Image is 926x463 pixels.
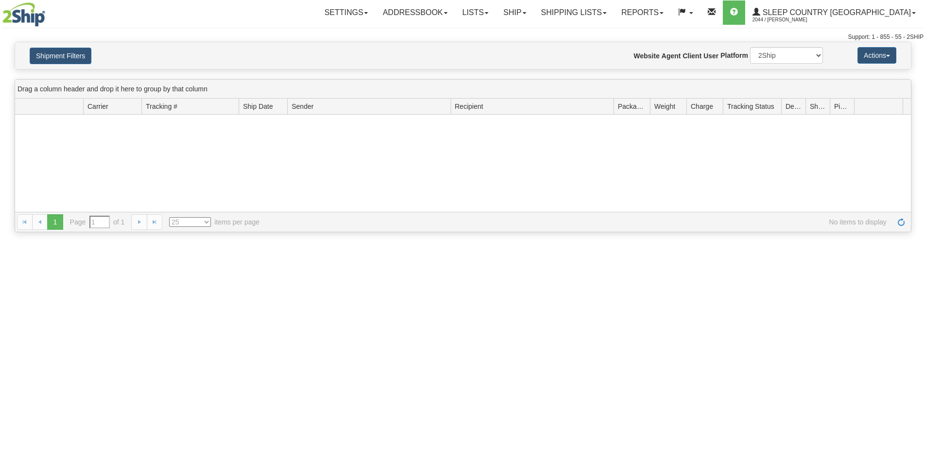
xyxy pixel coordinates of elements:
[87,102,108,111] span: Carrier
[752,15,825,25] span: 2044 / [PERSON_NAME]
[786,102,802,111] span: Delivery Status
[375,0,455,25] a: Addressbook
[893,214,909,230] a: Refresh
[720,51,748,60] label: Platform
[30,48,91,64] button: Shipment Filters
[15,80,911,99] div: grid grouping header
[2,2,45,27] img: logo2044.jpg
[614,0,671,25] a: Reports
[857,47,896,64] button: Actions
[455,0,496,25] a: Lists
[169,217,260,227] span: items per page
[455,102,483,111] span: Recipient
[243,102,273,111] span: Ship Date
[70,216,125,228] span: Page of 1
[2,33,924,41] div: Support: 1 - 855 - 55 - 2SHIP
[534,0,614,25] a: Shipping lists
[703,51,718,61] label: User
[682,51,701,61] label: Client
[745,0,923,25] a: Sleep Country [GEOGRAPHIC_DATA] 2044 / [PERSON_NAME]
[810,102,826,111] span: Shipment Issues
[496,0,533,25] a: Ship
[634,51,660,61] label: Website
[273,217,887,227] span: No items to display
[654,102,675,111] span: Weight
[618,102,646,111] span: Packages
[760,8,911,17] span: Sleep Country [GEOGRAPHIC_DATA]
[47,214,63,230] span: 1
[292,102,314,111] span: Sender
[146,102,177,111] span: Tracking #
[834,102,850,111] span: Pickup Status
[691,102,713,111] span: Charge
[727,102,774,111] span: Tracking Status
[317,0,375,25] a: Settings
[662,51,681,61] label: Agent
